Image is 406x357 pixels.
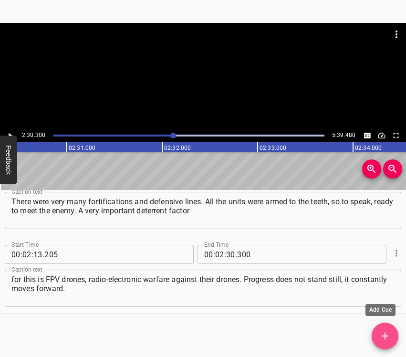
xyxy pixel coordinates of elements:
[44,245,132,264] input: 205
[362,159,381,178] button: Zoom In
[260,145,286,151] text: 02:33.000
[224,245,226,264] span: :
[361,129,374,142] button: Toggle captions
[226,245,235,264] input: 30
[355,145,382,151] text: 02:34.000
[390,129,402,142] button: Toggle fullscreen
[375,129,388,142] button: Change Playback Speed
[22,132,45,138] span: 2:30.300
[11,275,395,302] textarea: for this is FPV drones, radio-electronic warfare against their drones. Progress does not stand st...
[383,159,402,178] button: Zoom Out
[31,245,33,264] span: :
[332,132,355,138] span: 5:39.480
[372,323,398,349] button: Add Cue
[53,135,324,136] div: Play progress
[164,145,191,151] text: 02:32.000
[33,245,42,264] input: 13
[11,245,21,264] input: 00
[42,245,44,264] span: .
[21,245,22,264] span: :
[390,247,403,260] button: Cue Options
[213,245,215,264] span: :
[11,197,395,224] textarea: There were very many fortifications and defensive lines. All the units were armed to the teeth, s...
[22,245,31,264] input: 02
[4,129,16,142] button: Play/Pause
[69,145,95,151] text: 02:31.000
[237,245,324,264] input: 300
[215,245,224,264] input: 02
[390,241,401,266] div: Cue Options
[235,245,237,264] span: .
[204,245,213,264] input: 00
